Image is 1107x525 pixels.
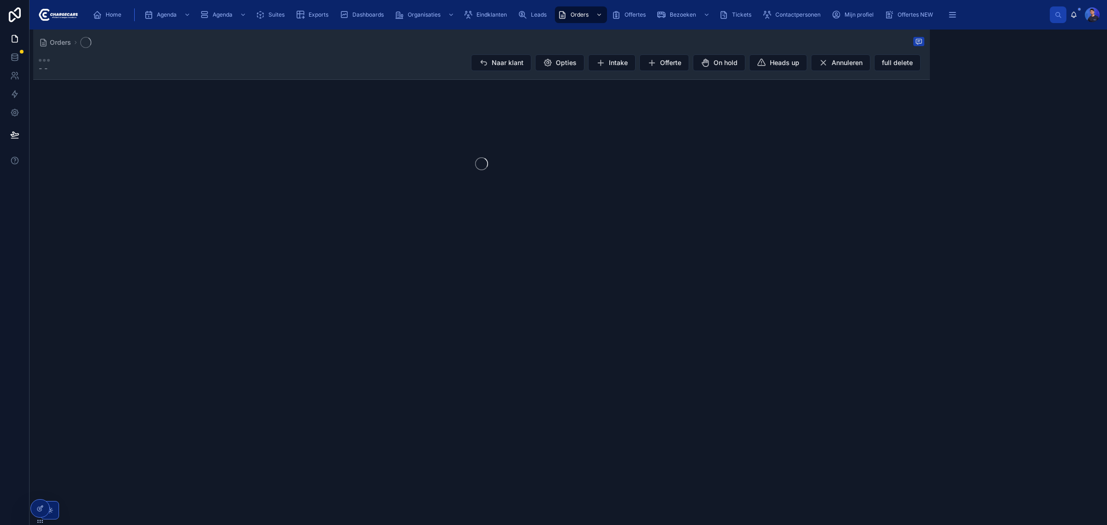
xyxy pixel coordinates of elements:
[898,11,933,18] span: Offertes NEW
[392,6,459,23] a: Organisaties
[811,54,870,71] button: Annuleren
[471,54,531,71] button: Naar klant
[732,11,751,18] span: Tickets
[588,54,636,71] button: Intake
[660,58,681,67] span: Offerte
[874,54,921,71] button: full delete
[571,11,589,18] span: Orders
[253,6,291,23] a: Suites
[476,11,507,18] span: Eindklanten
[39,38,71,47] a: Orders
[845,11,874,18] span: Mijn profiel
[492,58,524,67] span: Naar klant
[37,7,78,22] img: App logo
[90,6,128,23] a: Home
[716,6,758,23] a: Tickets
[141,6,195,23] a: Agenda
[157,11,177,18] span: Agenda
[760,6,827,23] a: Contactpersonen
[609,6,652,23] a: Offertes
[714,58,738,67] span: On hold
[197,6,251,23] a: Agenda
[625,11,646,18] span: Offertes
[832,58,863,67] span: Annuleren
[556,58,577,67] span: Opties
[106,11,121,18] span: Home
[535,54,584,71] button: Opties
[770,58,799,67] span: Heads up
[775,11,821,18] span: Contactpersonen
[39,63,50,74] span: - -
[268,11,285,18] span: Suites
[461,6,513,23] a: Eindklanten
[408,11,440,18] span: Organisaties
[531,11,547,18] span: Leads
[829,6,880,23] a: Mijn profiel
[309,11,328,18] span: Exports
[352,11,384,18] span: Dashboards
[555,6,607,23] a: Orders
[293,6,335,23] a: Exports
[609,58,628,67] span: Intake
[50,38,71,47] span: Orders
[515,6,553,23] a: Leads
[882,58,913,67] span: full delete
[213,11,232,18] span: Agenda
[749,54,807,71] button: Heads up
[654,6,714,23] a: Bezoeken
[639,54,689,71] button: Offerte
[85,5,1050,25] div: scrollable content
[693,54,745,71] button: On hold
[337,6,390,23] a: Dashboards
[882,6,940,23] a: Offertes NEW
[670,11,696,18] span: Bezoeken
